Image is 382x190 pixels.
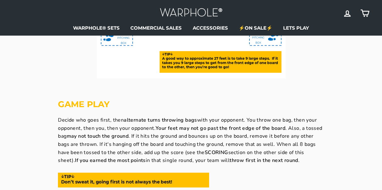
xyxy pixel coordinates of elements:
strong: Your feet may not go past the front edge of the board [156,125,285,132]
p: Decide who goes first, then with your opponent. You throw one bag, then your opponent, then you, ... [58,116,324,165]
img: Warphole [160,6,223,20]
strong: GAME PLAY [58,99,110,109]
ul: Primary [13,23,369,32]
a: ACCESSORIES [188,23,233,32]
a: LETS PLAY [278,23,314,32]
a: COMMERCIAL SALES [126,23,186,32]
a: ⚡ON SALE⚡ [234,23,277,32]
strong: throw first in the next round [230,157,298,164]
strong: alternate turns throwing bags [124,117,197,124]
strong: may not touch the ground [67,133,129,140]
strong: SCORING [205,149,228,156]
strong: If you earned the most points [75,157,146,164]
a: WARPHOLE® SETS [68,23,124,32]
